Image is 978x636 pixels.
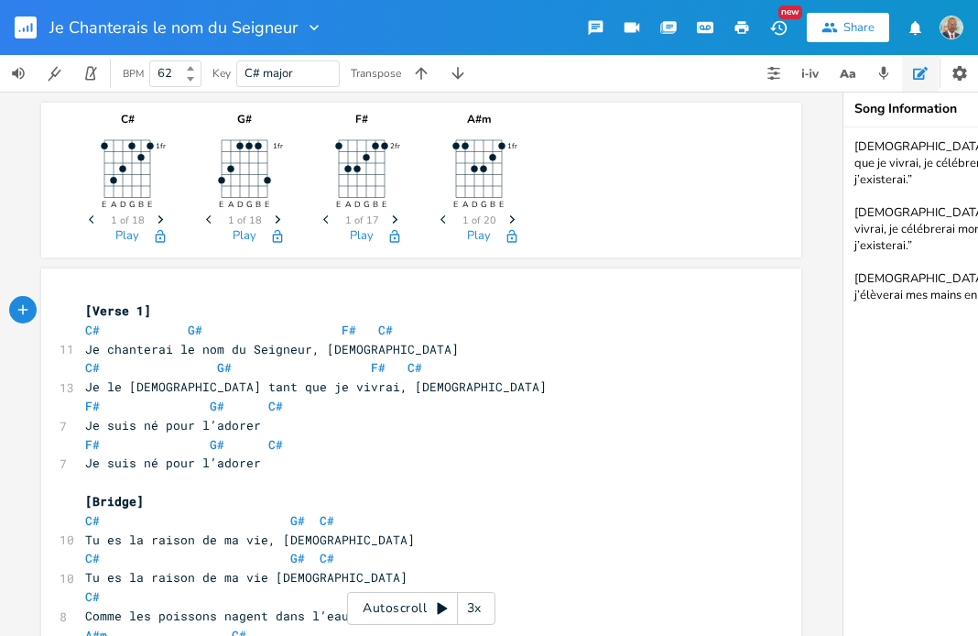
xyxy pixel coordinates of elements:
text: A [111,199,117,210]
span: C# [320,512,334,529]
span: [Bridge] [85,493,144,510]
text: B [255,199,261,210]
span: Je chanterai le nom du Seigneur, [DEMOGRAPHIC_DATA] [85,341,459,357]
div: Key [212,68,231,79]
span: G# [188,322,202,338]
div: G# [199,114,290,125]
button: Play [467,229,491,245]
button: Play [115,229,139,245]
span: C# [378,322,393,338]
div: Transpose [351,68,401,79]
span: C# major [244,65,293,82]
div: BPM [123,69,144,79]
span: G# [210,398,224,414]
text: D [354,199,361,210]
span: C# [320,550,334,566]
text: A [345,199,352,210]
text: G [481,199,487,210]
span: C# [85,359,100,376]
text: B [138,199,144,210]
button: Play [233,229,256,245]
button: Play [350,229,374,245]
span: C# [85,550,100,566]
div: C# [81,114,173,125]
span: C# [85,322,100,338]
span: C# [407,359,422,376]
span: F# [85,436,100,453]
div: Share [843,19,875,36]
span: Je suis né pour l’adorer [85,455,261,471]
span: 1 of 20 [462,215,496,225]
button: Share [807,13,889,42]
button: New [760,11,797,44]
text: E [147,199,152,210]
span: G# [290,512,305,529]
div: New [778,5,802,19]
text: B [490,199,495,210]
span: F# [85,398,100,414]
text: E [382,199,386,210]
text: A [228,199,234,210]
span: [Verse 1] [85,302,151,319]
span: G# [290,550,305,566]
span: Je Chanterais le nom du Seigneur [49,19,298,36]
div: Autoscroll [347,592,495,625]
text: 1fr [156,141,166,151]
text: B [373,199,378,210]
text: E [453,199,458,210]
text: G [364,199,370,210]
span: F# [371,359,386,376]
span: Je suis né pour l’adorer [85,417,261,433]
text: A [462,199,469,210]
span: F# [342,322,356,338]
text: E [265,199,269,210]
span: C# [268,436,283,453]
span: Tu es la raison de ma vie [DEMOGRAPHIC_DATA] [85,569,407,586]
text: 1fr [273,141,283,151]
span: C# [85,588,100,605]
text: G [129,199,136,210]
span: 1 of 18 [228,215,262,225]
text: 1fr [507,141,517,151]
text: E [336,199,341,210]
span: G# [217,359,232,376]
div: 3x [458,592,491,625]
span: 1 of 18 [111,215,145,225]
text: E [219,199,223,210]
text: E [499,199,504,210]
text: E [102,199,106,210]
span: C# [85,512,100,529]
span: Tu es la raison de ma vie, [DEMOGRAPHIC_DATA] [85,532,415,548]
div: A#m [433,114,525,125]
span: Je le [DEMOGRAPHIC_DATA] tant que je vivrai, [DEMOGRAPHIC_DATA] [85,378,547,395]
text: G [246,199,253,210]
text: 2fr [390,141,400,151]
text: D [237,199,244,210]
span: G# [210,436,224,453]
span: 1 of 17 [345,215,379,225]
text: D [472,199,478,210]
div: F# [316,114,407,125]
span: Comme les poissons nagent dans l’eau [85,608,349,624]
span: C# [268,398,283,414]
img: NODJIBEYE CHERUBIN [940,16,963,39]
text: D [120,199,126,210]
